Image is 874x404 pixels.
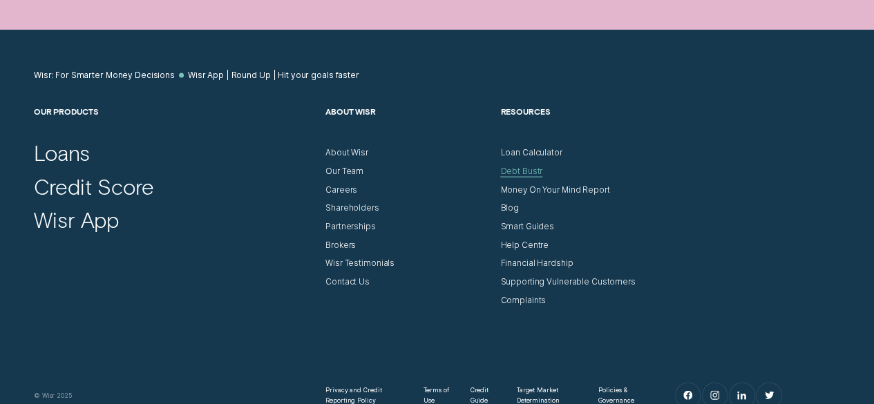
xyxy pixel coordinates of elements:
a: Loans [34,140,90,166]
a: Our Team [325,166,363,177]
a: Wisr App | Round Up | Hit your goals faster [188,70,359,81]
a: About Wisr [325,148,368,158]
a: Brokers [325,240,356,251]
a: Wisr Testimonials [325,258,395,269]
a: Supporting Vulnerable Customers [500,277,635,287]
a: Debt Bustr [500,166,542,177]
h2: Resources [500,106,665,148]
a: Shareholders [325,203,379,213]
a: Careers [325,185,357,195]
h2: About Wisr [325,106,490,148]
a: Wisr App [34,206,119,233]
a: Credit Score [34,173,154,200]
h2: Our Products [34,106,315,148]
a: Blog [500,203,519,213]
a: Complaints [500,296,546,306]
a: Smart Guides [500,222,554,232]
a: Partnerships [325,222,376,232]
div: © Wisr 2025 [28,391,320,401]
a: Financial Hardship [500,258,573,269]
a: Wisr: For Smarter Money Decisions [34,70,175,81]
a: Money On Your Mind Report [500,185,609,195]
a: Contact Us [325,277,370,287]
a: Loan Calculator [500,148,562,158]
a: Help Centre [500,240,549,251]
